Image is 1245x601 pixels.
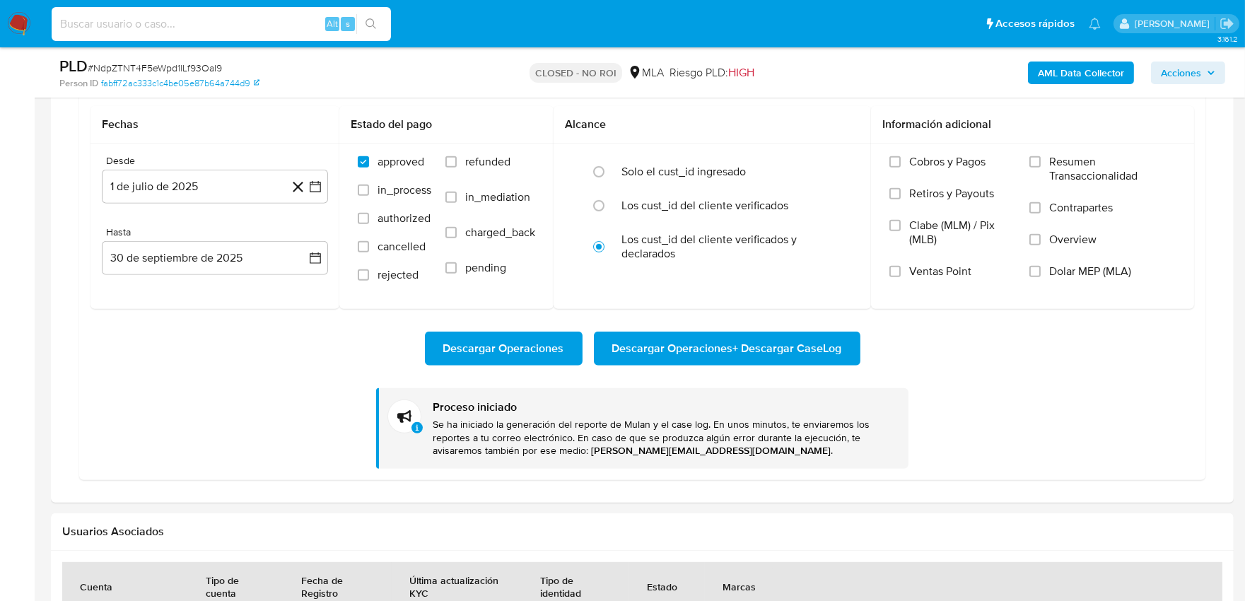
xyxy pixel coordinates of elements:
[628,65,664,81] div: MLA
[1161,62,1201,84] span: Acciones
[88,61,222,75] span: # NdpZTNT4F5eWpd1lLf93OaI9
[356,14,385,34] button: search-icon
[52,15,391,33] input: Buscar usuario o caso...
[59,54,88,77] b: PLD
[1217,33,1238,45] span: 3.161.2
[728,64,754,81] span: HIGH
[1151,62,1225,84] button: Acciones
[530,63,622,83] p: CLOSED - NO ROI
[1135,17,1215,30] p: sandra.chabay@mercadolibre.com
[995,16,1075,31] span: Accesos rápidos
[346,17,350,30] span: s
[327,17,338,30] span: Alt
[670,65,754,81] span: Riesgo PLD:
[62,525,1222,539] h2: Usuarios Asociados
[101,77,259,90] a: fabff72ac333c1c4be05e87b64a744d9
[1089,18,1101,30] a: Notificaciones
[1220,16,1234,31] a: Salir
[1038,62,1124,84] b: AML Data Collector
[1028,62,1134,84] button: AML Data Collector
[59,77,98,90] b: Person ID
